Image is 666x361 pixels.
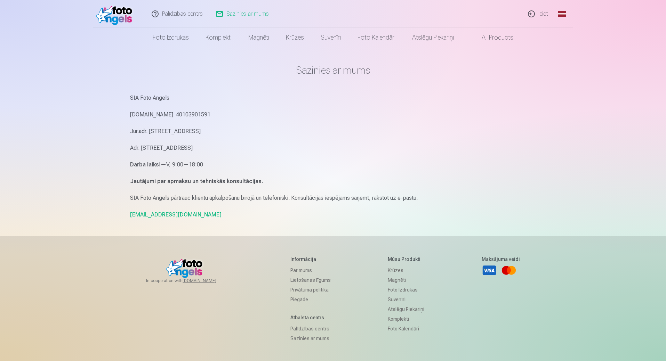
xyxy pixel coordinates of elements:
a: Krūzes [388,265,424,275]
p: [DOMAIN_NAME]. 40103901591 [130,110,536,120]
img: /fa1 [96,3,136,25]
h1: Sazinies ar mums [130,64,536,76]
a: [DOMAIN_NAME] [183,278,233,284]
a: Mastercard [501,263,516,278]
a: Foto kalendāri [349,28,404,47]
a: Lietošanas līgums [290,275,331,285]
p: Adr. [STREET_ADDRESS] [130,143,536,153]
h5: Maksājuma veidi [482,256,520,263]
a: Foto izdrukas [388,285,424,295]
a: Par mums [290,265,331,275]
a: Komplekti [388,314,424,324]
a: Atslēgu piekariņi [388,304,424,314]
strong: Jautājumi par apmaksu un tehniskās konsultācijas. [130,178,263,184]
a: All products [462,28,522,47]
p: SIA Foto Angels [130,93,536,103]
a: Sazinies ar mums [290,334,331,343]
span: In cooperation with [146,278,233,284]
a: Magnēti [388,275,424,285]
p: Jur.adr. [STREET_ADDRESS] [130,126,536,136]
a: Atslēgu piekariņi [404,28,462,47]
a: Foto kalendāri [388,324,424,334]
strong: Darba laiks [130,161,159,168]
a: Visa [482,263,497,278]
p: SIA Foto Angels pārtrauc klientu apkalpošanu birojā un telefoniski. Konsultācijas iespējams saņem... [130,193,536,203]
a: [EMAIL_ADDRESS][DOMAIN_NAME] [130,211,222,218]
h5: Mūsu produkti [388,256,424,263]
a: Magnēti [240,28,278,47]
a: Suvenīri [388,295,424,304]
a: Suvenīri [312,28,349,47]
a: Krūzes [278,28,312,47]
a: Piegāde [290,295,331,304]
a: Privātuma politika [290,285,331,295]
a: Foto izdrukas [144,28,197,47]
h5: Atbalsta centrs [290,314,331,321]
p: I—V, 9:00—18:00 [130,160,536,170]
a: Komplekti [197,28,240,47]
h5: Informācija [290,256,331,263]
a: Palīdzības centrs [290,324,331,334]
